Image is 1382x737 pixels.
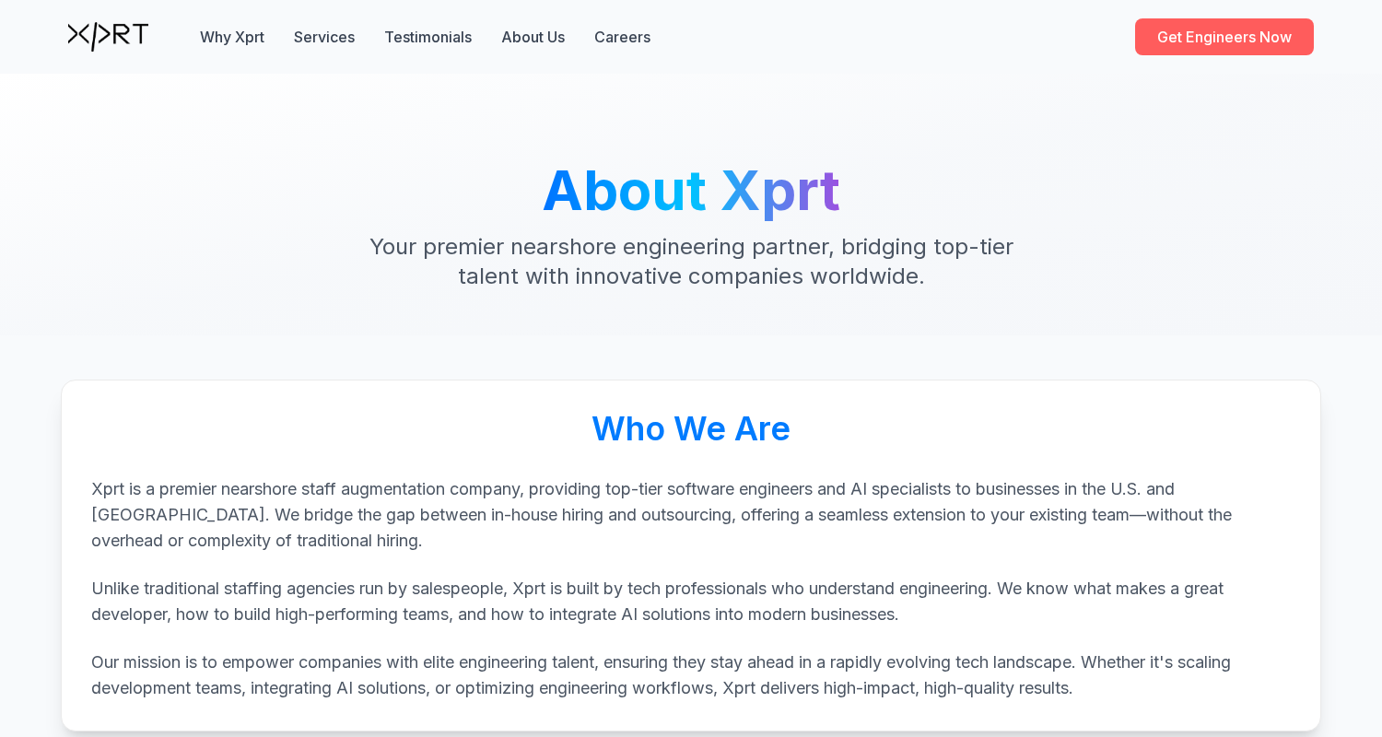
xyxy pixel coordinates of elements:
[384,26,472,48] button: Testimonials
[1135,18,1314,55] a: Get Engineers Now
[501,26,565,48] a: About Us
[91,410,1291,447] h2: Who We Are
[594,26,650,48] a: Careers
[91,576,1291,627] p: Unlike traditional staffing agencies run by salespeople, Xprt is built by tech professionals who ...
[200,26,264,48] button: Why Xprt
[91,476,1291,554] p: Xprt is a premier nearshore staff augmentation company, providing top-tier software engineers and...
[294,26,355,48] button: Services
[542,157,840,223] span: About Xprt
[91,649,1291,701] p: Our mission is to empower companies with elite engineering talent, ensuring they stay ahead in a ...
[68,22,148,52] img: Xprt Logo
[337,232,1045,291] p: Your premier nearshore engineering partner, bridging top-tier talent with innovative companies wo...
